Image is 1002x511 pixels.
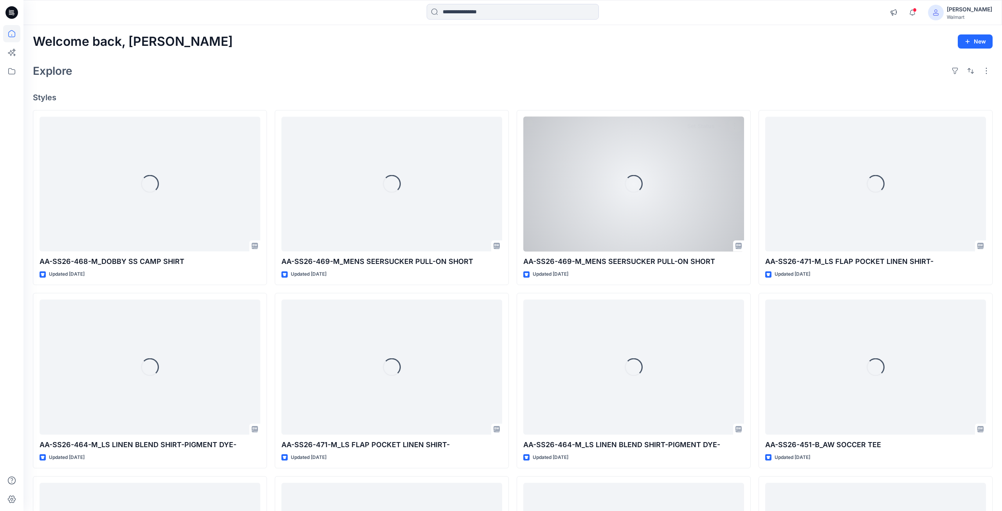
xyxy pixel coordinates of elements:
[33,93,993,102] h4: Styles
[775,270,810,278] p: Updated [DATE]
[40,439,260,450] p: AA-SS26-464-M_LS LINEN BLEND SHIRT-PIGMENT DYE-
[533,270,568,278] p: Updated [DATE]
[765,256,986,267] p: AA-SS26-471-M_LS FLAP POCKET LINEN SHIRT-
[33,65,72,77] h2: Explore
[523,256,744,267] p: AA-SS26-469-M_MENS SEERSUCKER PULL-ON SHORT
[33,34,233,49] h2: Welcome back, [PERSON_NAME]
[523,439,744,450] p: AA-SS26-464-M_LS LINEN BLEND SHIRT-PIGMENT DYE-
[49,270,85,278] p: Updated [DATE]
[291,270,326,278] p: Updated [DATE]
[947,14,992,20] div: Walmart
[947,5,992,14] div: [PERSON_NAME]
[40,256,260,267] p: AA-SS26-468-M_DOBBY SS CAMP SHIRT
[291,453,326,462] p: Updated [DATE]
[281,256,502,267] p: AA-SS26-469-M_MENS SEERSUCKER PULL-ON SHORT
[49,453,85,462] p: Updated [DATE]
[958,34,993,49] button: New
[281,439,502,450] p: AA-SS26-471-M_LS FLAP POCKET LINEN SHIRT-
[775,453,810,462] p: Updated [DATE]
[533,453,568,462] p: Updated [DATE]
[933,9,939,16] svg: avatar
[765,439,986,450] p: AA-SS26-451-B_AW SOCCER TEE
